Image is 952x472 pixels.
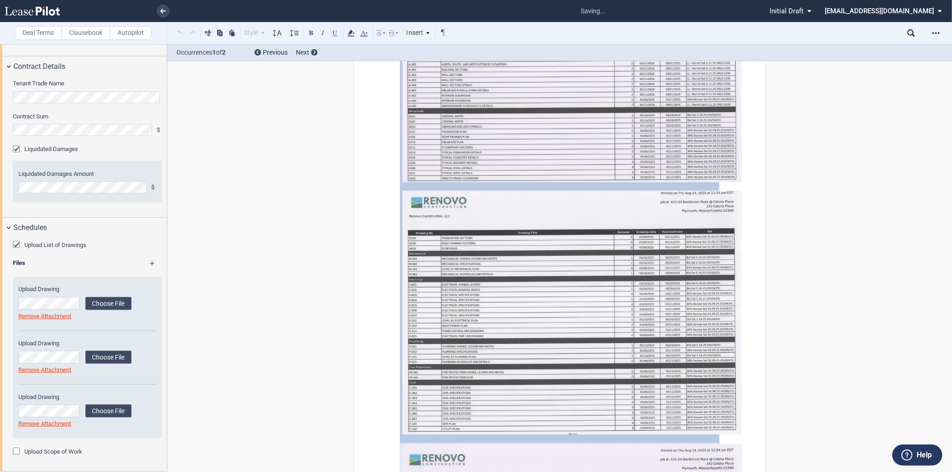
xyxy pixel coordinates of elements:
span: Schedules [13,222,47,233]
label: Choose File [85,297,131,310]
span: Contract Details [13,61,65,72]
div: Next [296,48,317,57]
label: Choose File [85,351,131,364]
label: Choose File [85,405,131,417]
label: Upload Scope of Work [24,448,82,456]
span: Next [296,49,309,56]
b: Files [13,259,25,266]
button: Italic [317,27,329,38]
b: 2 [222,49,226,56]
label: Tenant Trade Name [13,79,162,88]
label: Upload Drawing [18,339,131,348]
label: Upload List of Drawings [24,241,86,249]
div: Open Lease options menu [929,26,943,40]
label: Help [917,449,932,461]
button: Paste [227,27,238,38]
button: Copy [215,27,226,38]
button: Cut [203,27,214,38]
label: Liquidated Damages Amount [18,170,156,178]
md-checkbox: Liquidated Damages [13,145,78,154]
button: Bold [306,27,317,38]
span: Previous [263,49,288,56]
div: Previous [255,48,288,57]
img: A6JwTUqmfhKaAAAAAElFTkSuQmCC [402,191,742,435]
label: Contract Sum [13,112,162,121]
label: Autopilot [110,26,152,40]
div: Insert [405,27,432,39]
b: 1 [212,49,216,56]
label: Upload Drawing [18,393,131,401]
label: Liquidated Damages [24,145,78,153]
a: Remove Attachment [18,420,71,427]
span: Initial Draft [770,7,804,15]
md-checkbox: Upload List of Drawings [13,241,86,250]
label: Deal Terms [15,26,62,40]
span: Occurrences of [176,48,248,57]
md-checkbox: Upload Scope of Work [13,447,82,456]
button: Toggle Control Characters [437,27,448,38]
a: Remove Attachment [18,366,71,373]
span: $ [151,183,156,191]
button: Underline [329,27,340,38]
label: Clausebook [61,26,110,40]
span: saving... [576,1,610,21]
label: Upload Drawing [18,285,131,293]
a: Remove Attachment [18,313,71,320]
button: Help [892,444,942,466]
span: $ [157,126,162,134]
